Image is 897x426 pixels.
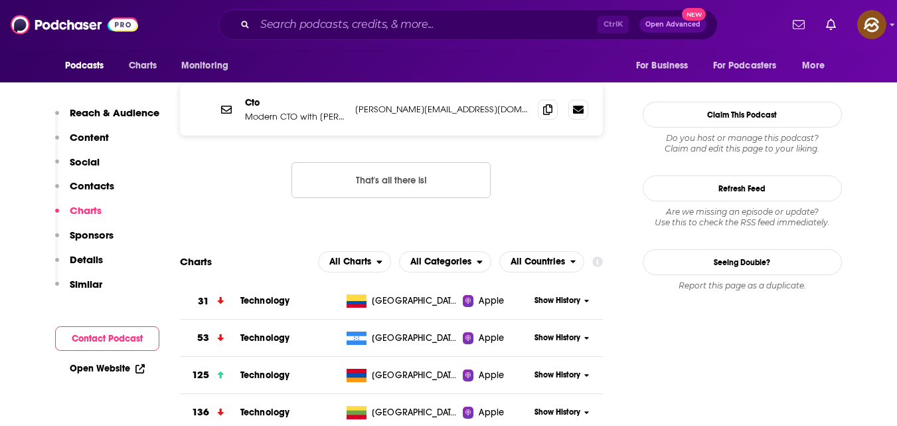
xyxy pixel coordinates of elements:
button: open menu [172,53,246,78]
span: Open Advanced [645,21,700,28]
div: Search podcasts, credits, & more... [218,9,718,40]
span: Charts [129,56,157,75]
p: Cto [245,97,345,108]
button: open menu [793,53,841,78]
button: Show History [530,295,594,306]
a: 31 [180,283,240,320]
h3: 53 [197,330,209,346]
a: Seeing Double? [643,249,842,275]
a: 53 [180,320,240,356]
button: open menu [318,251,391,272]
span: Lithuania [372,406,458,419]
p: Similar [70,278,102,290]
p: Modern CTO with [PERSON_NAME] [245,111,345,122]
a: Apple [463,369,530,382]
span: Apple [479,406,504,419]
span: Show History [534,295,580,306]
a: [GEOGRAPHIC_DATA] [341,332,463,345]
span: Colombia [372,294,458,308]
span: Show History [534,370,580,381]
span: Ctrl K [598,16,629,33]
a: Show notifications dropdown [821,13,841,36]
button: Open AdvancedNew [639,17,706,33]
a: [GEOGRAPHIC_DATA] [341,369,463,382]
input: Search podcasts, credits, & more... [255,14,598,35]
button: Similar [55,278,102,302]
button: Show History [530,332,594,344]
h2: Platforms [318,251,391,272]
button: Show History [530,370,594,381]
p: Charts [70,204,102,217]
p: Contacts [70,179,114,192]
button: open menu [704,53,796,78]
button: Social [55,156,100,180]
p: Sponsors [70,229,114,241]
span: For Podcasters [713,56,777,75]
h3: 31 [198,294,209,309]
span: All Charts [329,257,371,266]
a: 125 [180,357,240,393]
span: All Countries [511,257,565,266]
button: Sponsors [55,229,114,253]
button: Show profile menu [857,10,886,39]
div: Are we missing an episode or update? Use this to check the RSS feed immediately. [643,207,842,228]
span: Logged in as hey85204 [857,10,886,39]
button: Refresh Feed [643,175,842,201]
button: open menu [399,251,491,272]
span: More [802,56,825,75]
p: Social [70,156,100,168]
h3: 136 [192,405,209,420]
button: Nothing here. [291,162,491,198]
span: New [682,8,706,21]
span: All Categories [410,257,471,266]
button: open menu [56,53,122,78]
button: open menu [499,251,585,272]
span: Armenia [372,369,458,382]
a: Show notifications dropdown [787,13,810,36]
h2: Categories [399,251,491,272]
div: Report this page as a duplicate. [643,280,842,291]
h2: Charts [180,255,212,268]
a: [GEOGRAPHIC_DATA] [341,406,463,419]
a: [GEOGRAPHIC_DATA] [341,294,463,308]
button: Charts [55,204,102,229]
span: Do you host or manage this podcast? [643,133,842,144]
span: Show History [534,407,580,418]
span: Apple [479,332,504,345]
button: Claim This Podcast [643,102,842,128]
button: Reach & Audience [55,106,159,131]
a: Apple [463,332,530,345]
img: Podchaser - Follow, Share and Rate Podcasts [11,12,138,37]
span: For Business [636,56,689,75]
button: Show History [530,407,594,418]
p: Content [70,131,109,144]
p: [PERSON_NAME][EMAIL_ADDRESS][DOMAIN_NAME] [355,104,528,115]
button: Content [55,131,109,156]
span: Apple [479,294,504,308]
p: Details [70,253,103,266]
button: Details [55,253,103,278]
span: Apple [479,369,504,382]
span: Podcasts [65,56,104,75]
button: open menu [627,53,705,78]
a: Technology [240,332,290,344]
a: Open Website [70,363,145,374]
a: Technology [240,295,290,306]
div: Claim and edit this page to your liking. [643,133,842,154]
span: Show History [534,332,580,344]
h3: 125 [192,368,209,383]
a: Apple [463,294,530,308]
button: Contact Podcast [55,326,159,351]
img: User Profile [857,10,886,39]
h2: Countries [499,251,585,272]
p: Reach & Audience [70,106,159,119]
span: Monitoring [181,56,228,75]
button: Contacts [55,179,114,204]
a: Technology [240,370,290,381]
a: Technology [240,407,290,418]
